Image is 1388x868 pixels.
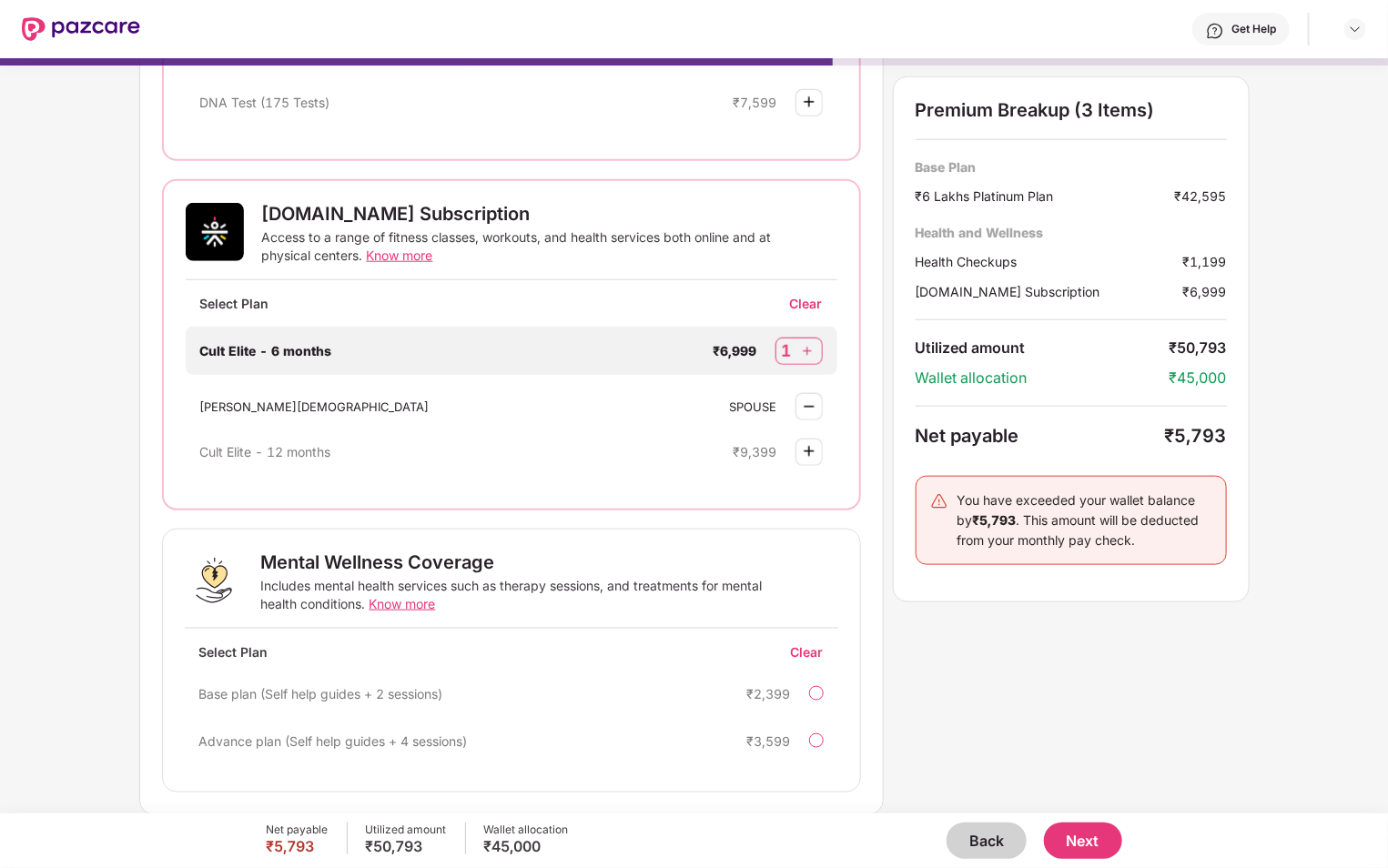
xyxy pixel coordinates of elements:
[22,17,140,41] img: New Pazcare Logo
[366,823,447,837] div: Utilized amount
[798,440,820,462] img: svg+xml;base64,PHN2ZyBpZD0iUGx1cy0zMngzMiIgeG1sbnM9Imh0dHA6Ly93d3cudzMub3JnLzIwMDAvc3ZnIiB3aWR0aD...
[186,203,244,261] img: Cult.Fit Subscription
[747,686,791,701] div: ₹2,399
[916,224,1227,241] div: Health and Wellness
[1165,425,1227,447] div: ₹5,793
[199,686,443,701] span: Base plan (Self help guides + 2 sessions)
[261,577,802,613] div: Includes mental health services such as therapy sessions, and treatments for mental health condit...
[916,338,1170,358] div: Utilized amount
[200,95,330,110] span: DNA Test (175 Tests)
[791,643,838,661] div: Clear
[1170,338,1227,358] div: ₹50,793
[199,733,468,749] span: Advance plan (Self help guides + 4 sessions)
[1348,22,1363,36] img: svg+xml;base64,PHN2ZyBpZD0iRHJvcGRvd24tMzJ4MzIiIHhtbG5zPSJodHRwOi8vd3d3LnczLm9yZy8yMDAwL3N2ZyIgd2...
[747,733,791,749] div: ₹3,599
[916,425,1165,447] div: Net payable
[790,295,837,312] div: Clear
[1183,252,1227,271] div: ₹1,199
[370,596,436,611] span: Know more
[947,823,1027,859] button: Back
[798,396,820,418] img: svg+xml;base64,PHN2ZyBpZD0iTWludXMtMzJ4MzIiIHhtbG5zPSJodHRwOi8vd3d3LnczLm9yZy8yMDAwL3N2ZyIgd2lkdG...
[186,295,284,327] div: Select Plan
[262,203,837,225] div: [DOMAIN_NAME] Subscription
[916,158,1227,176] div: Base Plan
[1183,282,1227,301] div: ₹6,999
[714,343,757,358] div: ₹6,999
[200,343,332,358] span: Cult Elite - 6 months
[1175,187,1227,206] div: ₹42,595
[782,340,793,362] div: 1
[267,837,329,855] div: ₹5,793
[200,399,712,414] div: [PERSON_NAME][DEMOGRAPHIC_DATA]
[185,551,243,610] img: Mental Wellness Coverage
[1044,823,1122,859] button: Next
[262,228,801,265] div: Access to a range of fitness classes, workouts, and health services both online and at physical c...
[916,252,1183,271] div: Health Checkups
[1231,22,1276,36] div: Get Help
[730,399,777,414] div: SPOUSE
[916,368,1170,388] div: Wallet allocation
[261,551,838,573] div: Mental Wellness Coverage
[484,837,569,855] div: ₹45,000
[930,492,948,510] img: svg+xml;base64,PHN2ZyB4bWxucz0iaHR0cDovL3d3dy53My5vcmcvMjAwMC9zdmciIHdpZHRoPSIyNCIgaGVpZ2h0PSIyNC...
[1206,22,1224,40] img: svg+xml;base64,PHN2ZyBpZD0iSGVscC0zMngzMiIgeG1sbnM9Imh0dHA6Ly93d3cudzMub3JnLzIwMDAvc3ZnIiB3aWR0aD...
[916,99,1227,121] div: Premium Breakup (3 Items)
[957,490,1212,550] div: You have exceeded your wallet balance by . This amount will be deducted from your monthly pay check.
[798,342,816,360] img: svg+xml;base64,PHN2ZyBpZD0iUGx1cy0zMngzMiIgeG1sbnM9Imh0dHA6Ly93d3cudzMub3JnLzIwMDAvc3ZnIiB3aWR0aD...
[734,444,777,459] div: ₹9,399
[1170,368,1227,388] div: ₹45,000
[484,823,569,837] div: Wallet allocation
[798,91,820,113] img: svg+xml;base64,PHN2ZyBpZD0iUGx1cy0zMngzMiIgeG1sbnM9Imh0dHA6Ly93d3cudzMub3JnLzIwMDAvc3ZnIiB3aWR0aD...
[267,823,329,837] div: Net payable
[366,837,447,855] div: ₹50,793
[916,187,1175,206] div: ₹6 Lakhs Platinum Plan
[200,444,331,459] span: Cult Elite - 12 months
[916,282,1183,301] div: [DOMAIN_NAME] Subscription
[185,643,283,675] div: Select Plan
[734,95,777,110] div: ₹7,599
[973,512,1017,528] b: ₹5,793
[367,247,433,263] span: Know more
